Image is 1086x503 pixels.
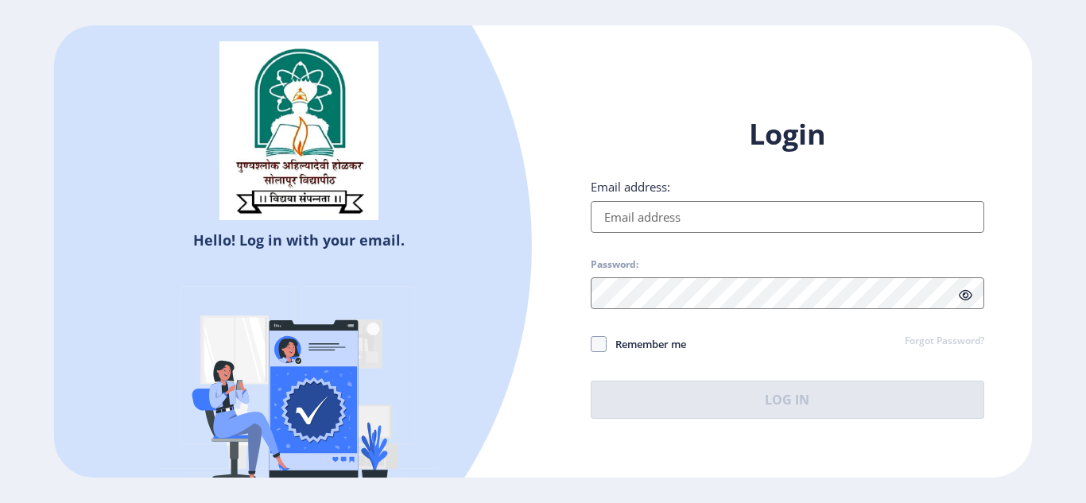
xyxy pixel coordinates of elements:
a: Forgot Password? [905,335,984,349]
input: Email address [591,201,984,233]
label: Email address: [591,179,670,195]
label: Password: [591,258,638,271]
button: Log In [591,381,984,419]
h1: Login [591,115,984,153]
span: Remember me [607,335,686,354]
img: sulogo.png [219,41,378,221]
